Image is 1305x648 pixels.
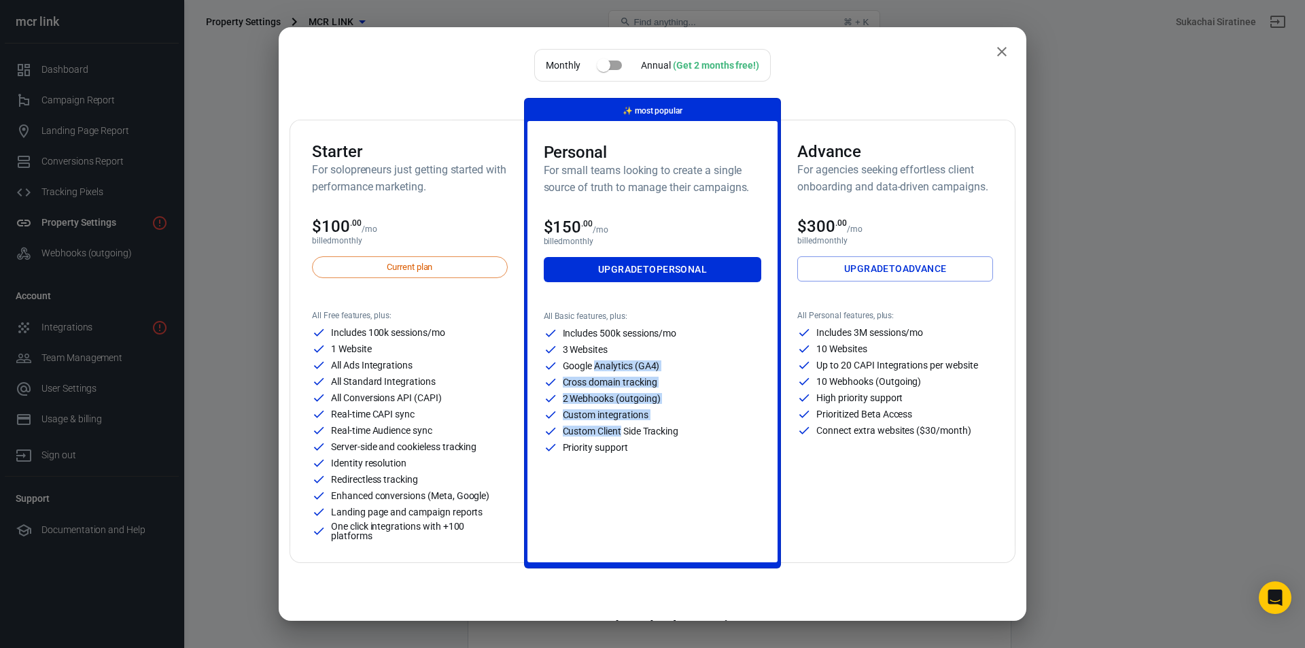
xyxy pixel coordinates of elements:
[581,219,593,228] sup: .00
[847,224,863,234] p: /mo
[563,377,657,387] p: Cross domain tracking
[546,58,580,73] p: Monthly
[816,426,971,435] p: Connect extra websites ($30/month)
[797,311,993,320] p: All Personal features, plus:
[312,236,508,245] p: billed monthly
[331,426,432,435] p: Real-time Audience sync
[563,443,628,452] p: Priority support
[673,60,759,71] div: (Get 2 months free!)
[331,522,508,541] p: One click integrations with +100 platforms
[563,361,660,371] p: Google Analytics (GA4)
[544,311,762,321] p: All Basic features, plus:
[797,142,993,161] h3: Advance
[816,393,903,403] p: High priority support
[816,344,867,354] p: 10 Websites
[312,311,508,320] p: All Free features, plus:
[797,161,993,195] h6: For agencies seeking effortless client onboarding and data-driven campaigns.
[331,507,483,517] p: Landing page and campaign reports
[312,217,362,236] span: $100
[563,345,608,354] p: 3 Websites
[835,218,847,228] sup: .00
[379,260,440,274] span: Current plan
[362,224,377,234] p: /mo
[312,142,508,161] h3: Starter
[988,38,1015,65] button: close
[563,426,679,436] p: Custom Client Side Tracking
[641,58,759,73] div: Annual
[350,218,362,228] sup: .00
[797,256,993,282] a: UpgradetoAdvance
[331,377,436,386] p: All Standard Integrations
[816,377,921,386] p: 10 Webhooks (Outgoing)
[563,410,648,420] p: Custom integrations
[331,458,406,468] p: Identity resolution
[312,161,508,195] h6: For solopreneurs just getting started with performance marketing.
[563,328,677,338] p: Includes 500k sessions/mo
[331,475,418,484] p: Redirectless tracking
[816,409,912,419] p: Prioritized Beta Access
[623,104,682,118] p: most popular
[816,328,923,337] p: Includes 3M sessions/mo
[1259,581,1291,614] div: Open Intercom Messenger
[331,442,476,451] p: Server-side and cookieless tracking
[397,617,908,636] h3: Frequently Asked Questions
[544,162,762,196] h6: For small teams looking to create a single source of truth to manage their campaigns.
[331,393,442,403] p: All Conversions API (CAPI)
[331,409,415,419] p: Real-time CAPI sync
[331,344,372,354] p: 1 Website
[331,491,489,500] p: Enhanced conversions (Meta, Google)
[563,394,661,403] p: 2 Webhooks (outgoing)
[797,236,993,245] p: billed monthly
[797,217,847,236] span: $300
[544,257,762,282] a: UpgradetoPersonal
[331,328,445,337] p: Includes 100k sessions/mo
[544,218,593,237] span: $150
[593,225,608,235] p: /mo
[816,360,977,370] p: Up to 20 CAPI Integrations per website
[544,237,762,246] p: billed monthly
[544,143,762,162] h3: Personal
[331,360,413,370] p: All Ads Integrations
[623,106,633,116] span: magic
